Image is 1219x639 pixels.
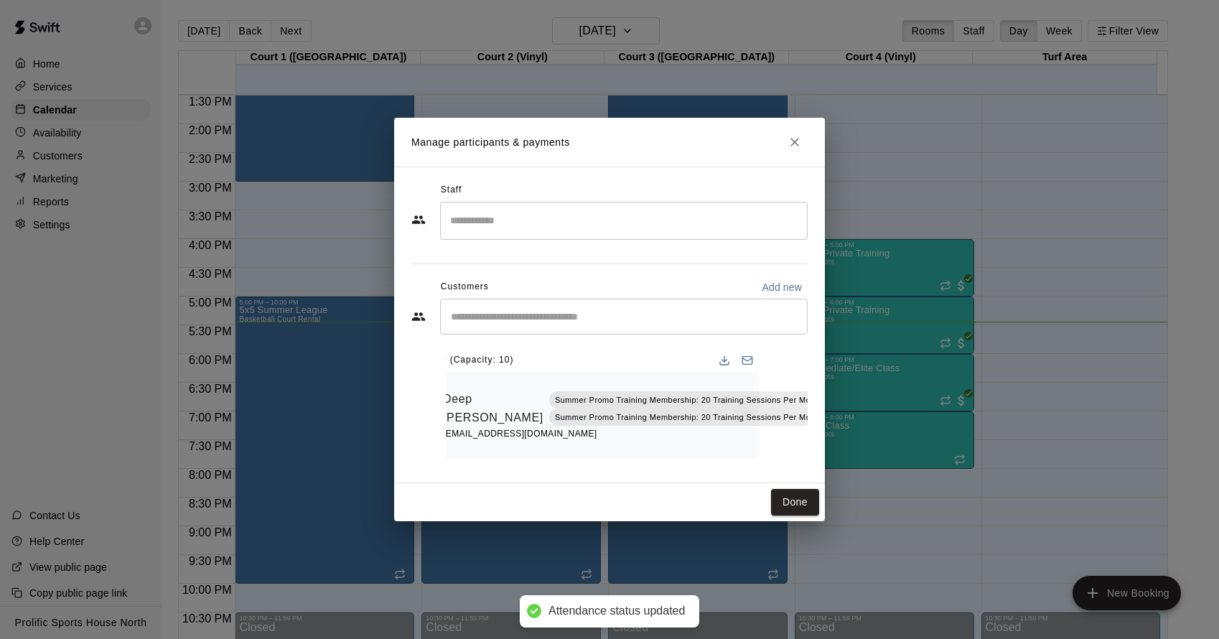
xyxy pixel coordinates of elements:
[411,309,426,324] svg: Customers
[782,129,808,155] button: Close
[443,429,597,439] span: [EMAIL_ADDRESS][DOMAIN_NAME]
[411,213,426,227] svg: Staff
[441,179,462,202] span: Staff
[555,411,823,424] p: Summer Promo Training Membership: 20 Training Sessions Per Month
[548,604,685,619] div: Attendance status updated
[443,390,543,426] a: Deep [PERSON_NAME]
[397,349,513,372] span: 1 customer (Capacity: 10)
[411,135,570,150] p: Manage participants & payments
[771,489,819,516] button: Done
[440,299,808,335] div: Start typing to search customers...
[736,349,759,372] button: Email participants
[440,202,808,240] div: Search staff
[713,349,736,372] button: Download list
[555,394,823,406] p: Summer Promo Training Membership: 20 Training Sessions Per Month
[762,280,802,294] p: Add new
[441,276,489,299] span: Customers
[756,276,808,299] button: Add new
